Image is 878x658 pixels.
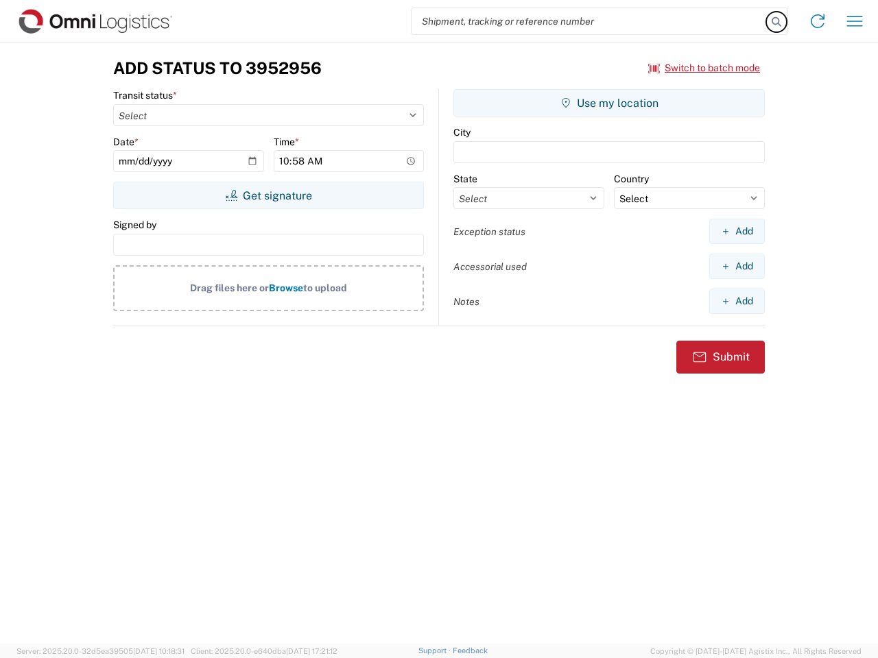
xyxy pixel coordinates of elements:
[269,282,303,293] span: Browse
[453,260,527,273] label: Accessorial used
[453,646,488,655] a: Feedback
[113,58,322,78] h3: Add Status to 3952956
[453,173,477,185] label: State
[453,126,471,138] label: City
[709,289,765,314] button: Add
[709,219,765,244] button: Add
[453,295,479,308] label: Notes
[676,341,765,374] button: Submit
[412,8,767,34] input: Shipment, tracking or reference number
[453,89,765,117] button: Use my location
[648,57,760,80] button: Switch to batch mode
[16,647,185,655] span: Server: 2025.20.0-32d5ea39505
[191,647,337,655] span: Client: 2025.20.0-e640dba
[274,136,299,148] label: Time
[113,136,139,148] label: Date
[190,282,269,293] span: Drag files here or
[286,647,337,655] span: [DATE] 17:21:12
[303,282,347,293] span: to upload
[614,173,649,185] label: Country
[113,182,424,209] button: Get signature
[113,89,177,101] label: Transit status
[709,254,765,279] button: Add
[453,226,525,238] label: Exception status
[650,645,862,657] span: Copyright © [DATE]-[DATE] Agistix Inc., All Rights Reserved
[133,647,185,655] span: [DATE] 10:18:31
[418,646,453,655] a: Support
[113,219,156,231] label: Signed by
